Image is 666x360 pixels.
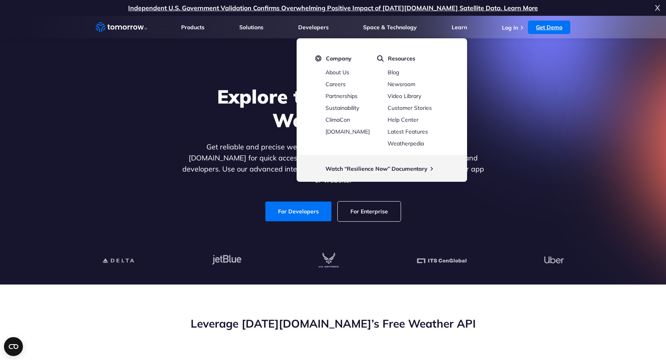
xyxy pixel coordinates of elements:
[325,81,346,88] a: Careers
[325,69,349,76] a: About Us
[128,4,538,12] a: Independent U.S. Government Validation Confirms Overwhelming Positive Impact of [DATE][DOMAIN_NAM...
[325,104,359,111] a: Sustainability
[502,24,518,31] a: Log In
[388,69,399,76] a: Blog
[325,116,350,123] a: ClimaCon
[388,81,415,88] a: Newsroom
[528,21,570,34] a: Get Demo
[4,337,23,356] button: Open CMP widget
[388,104,432,111] a: Customer Stories
[298,24,329,31] a: Developers
[325,128,370,135] a: [DOMAIN_NAME]
[377,55,384,62] img: magnifier.svg
[325,165,428,172] a: Watch “Resilience Now” Documentary
[96,21,147,33] a: Home link
[388,92,421,100] a: Video Library
[388,116,418,123] a: Help Center
[452,24,467,31] a: Learn
[388,140,424,147] a: Weatherpedia
[325,92,358,100] a: Partnerships
[338,202,401,221] a: For Enterprise
[96,316,570,331] h2: Leverage [DATE][DOMAIN_NAME]’s Free Weather API
[315,55,322,62] img: tio-logo-icon.svg
[265,202,331,221] a: For Developers
[180,141,486,186] p: Get reliable and precise weather data through our free API. Count on [DATE][DOMAIN_NAME] for quic...
[388,55,415,62] span: Resources
[388,128,428,135] a: Latest Features
[239,24,263,31] a: Solutions
[180,85,486,132] h1: Explore the World’s Best Weather API
[326,55,352,62] span: Company
[181,24,204,31] a: Products
[363,24,417,31] a: Space & Technology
